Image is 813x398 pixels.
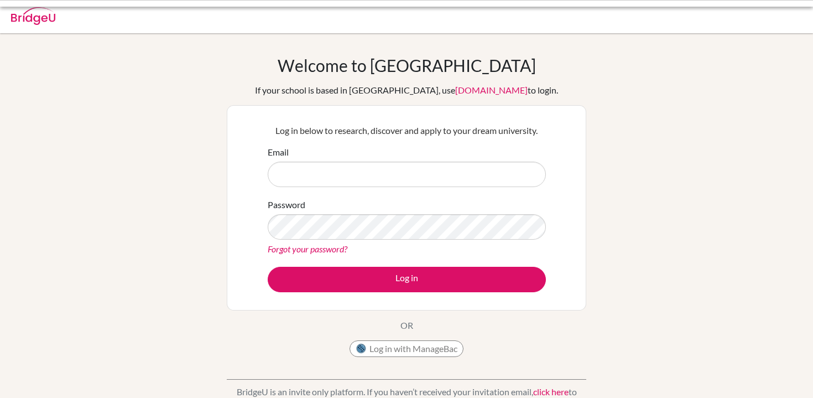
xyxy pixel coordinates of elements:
a: [DOMAIN_NAME] [455,85,528,95]
label: Email [268,146,289,159]
div: If your school is based in [GEOGRAPHIC_DATA], use to login. [255,84,558,97]
button: Log in with ManageBac [350,340,463,357]
p: OR [400,319,413,332]
p: Log in below to research, discover and apply to your dream university. [268,124,546,137]
h1: Welcome to [GEOGRAPHIC_DATA] [278,55,536,75]
a: Forgot your password? [268,244,347,254]
img: Bridge-U [11,7,55,25]
a: click here [533,386,569,397]
label: Password [268,198,305,211]
button: Log in [268,267,546,292]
